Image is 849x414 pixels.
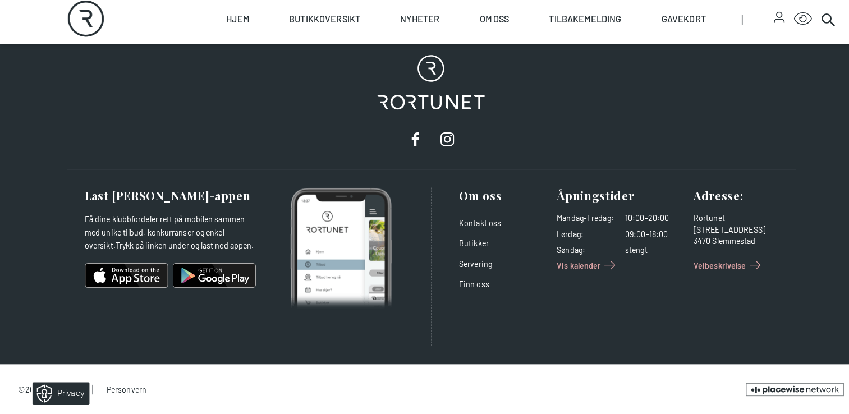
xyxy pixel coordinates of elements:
[170,264,252,291] img: android
[683,215,770,227] div: Rortunet
[683,258,752,276] a: Veibeskrivelse
[683,227,770,238] div: [STREET_ADDRESS]
[735,383,831,396] a: Brought to you by the Placewise Network
[548,215,604,227] dt: Mandag - Fredag :
[616,247,674,258] dd: stengt
[548,231,604,242] dt: Lørdag :
[84,191,252,206] h3: Last [PERSON_NAME]-appen
[84,264,166,291] img: ios
[616,215,674,227] dd: 10:00-20:00
[683,191,770,206] h3: Adresse :
[548,258,609,276] a: Vis kalender
[548,191,674,206] h3: Åpningstider
[452,220,494,230] a: Kontakt oss
[286,191,386,311] img: Photo of mobile app home screen
[548,247,604,258] dt: Søndag :
[11,379,103,408] iframe: Manage Preferences
[701,238,744,248] span: Slemmestad
[398,132,420,154] a: facebook
[683,261,735,273] span: Veibeskrivelse
[616,231,674,242] dd: 09:00-18:00
[782,16,800,34] button: Open Accessibility Menu
[429,132,452,154] a: instagram
[91,385,144,394] a: Personvern
[84,215,252,255] p: Få dine klubbfordeler rett på mobilen sammen med unike tilbud, konkurranser og enkel oversikt.Try...
[452,281,482,291] a: Finn oss
[452,191,540,206] h3: Om oss
[452,241,481,250] a: Butikker
[683,238,700,248] span: 3470
[548,261,591,273] span: Vis kalender
[452,261,485,270] a: Servering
